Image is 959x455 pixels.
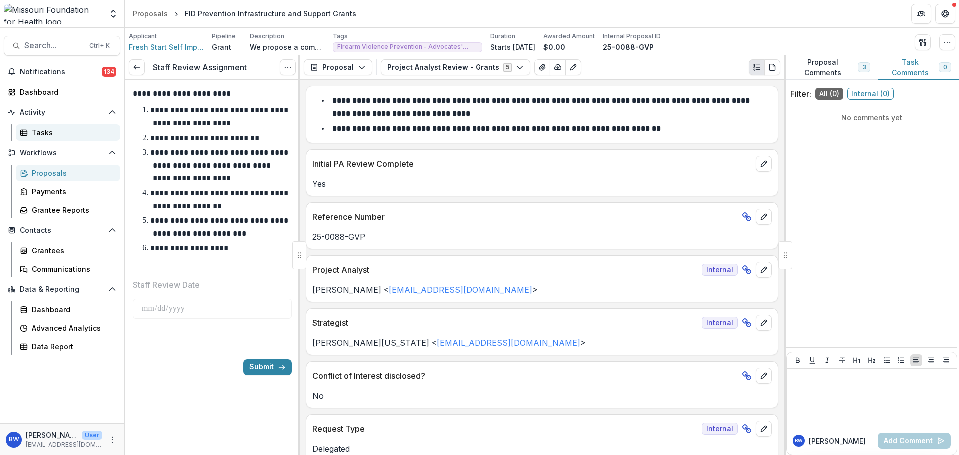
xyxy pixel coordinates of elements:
p: $0.00 [543,42,565,52]
p: Reference Number [312,211,738,223]
span: 3 [862,64,866,71]
p: Pipeline [212,32,236,41]
p: Grant [212,42,231,52]
p: Applicant [129,32,157,41]
p: Description [250,32,284,41]
div: Brian Washington [795,438,803,443]
button: Proposal [304,59,372,75]
p: Awarded Amount [543,32,595,41]
a: Dashboard [4,84,120,100]
span: Internal [702,317,738,329]
button: Bullet List [881,354,893,366]
a: [EMAIL_ADDRESS][DOMAIN_NAME] [437,338,580,348]
button: Open Data & Reporting [4,281,120,297]
p: Tags [333,32,348,41]
div: Proposals [133,8,168,19]
p: Strategist [312,317,698,329]
p: [PERSON_NAME][US_STATE] < > [312,337,772,349]
p: No [312,390,772,402]
button: edit [756,209,772,225]
div: Payments [32,186,112,197]
button: Open Workflows [4,145,120,161]
p: Conflict of Interest disclosed? [312,370,738,382]
button: Bold [792,354,804,366]
button: Open Activity [4,104,120,120]
span: Notifications [20,68,102,76]
button: edit [756,315,772,331]
button: Strike [836,354,848,366]
button: edit [756,368,772,384]
button: edit [756,421,772,437]
button: Options [280,59,296,75]
button: Align Center [925,354,937,366]
span: 134 [102,67,116,77]
button: Proposal Comments [784,55,878,80]
button: View Attached Files [534,59,550,75]
div: Grantee Reports [32,205,112,215]
button: Edit as form [565,59,581,75]
span: Contacts [20,226,104,235]
a: Fresh Start Self Improvement Center Inc. [129,42,204,52]
button: Italicize [821,354,833,366]
a: Proposals [129,6,172,21]
a: Proposals [16,165,120,181]
button: More [106,434,118,446]
button: edit [756,262,772,278]
button: Open Contacts [4,222,120,238]
p: [PERSON_NAME] < > [312,284,772,296]
p: Filter: [790,88,811,100]
nav: breadcrumb [129,6,360,21]
div: Dashboard [32,304,112,315]
a: [EMAIL_ADDRESS][DOMAIN_NAME] [389,285,532,295]
p: Project Analyst [312,264,698,276]
button: Add Comment [878,433,951,449]
button: Task Comments [878,55,959,80]
button: Get Help [935,4,955,24]
div: Proposals [32,168,112,178]
p: 25-0088-GVP [312,231,772,243]
a: Payments [16,183,120,200]
p: Initial PA Review Complete [312,158,752,170]
div: Dashboard [20,87,112,97]
button: Plaintext view [749,59,765,75]
button: Submit [243,359,292,375]
p: User [82,431,102,440]
p: Starts [DATE] [490,42,535,52]
div: FID Prevention Infrastructure and Support Grants [185,8,356,19]
p: We propose a community-led initiative to reduce firearm-related injury and death in [US_STATE][GE... [250,42,325,52]
div: Brian Washington [9,436,19,443]
button: Heading 1 [851,354,863,366]
span: All ( 0 ) [815,88,843,100]
div: Tasks [32,127,112,138]
button: Underline [806,354,818,366]
img: Missouri Foundation for Health logo [4,4,102,24]
button: edit [756,156,772,172]
p: [PERSON_NAME][US_STATE] [26,430,78,440]
a: Advanced Analytics [16,320,120,336]
button: Search... [4,36,120,56]
p: Internal Proposal ID [603,32,661,41]
p: Delegated [312,443,772,455]
span: Workflows [20,149,104,157]
p: Staff Review Date [133,279,200,291]
p: Request Type [312,423,698,435]
h3: Staff Review Assignment [153,63,247,72]
span: Firearm Violence Prevention - Advocates' Network and Capacity Building - Cohort Style Funding - P... [337,43,478,50]
span: 0 [943,64,947,71]
span: Activity [20,108,104,117]
button: PDF view [764,59,780,75]
span: Data & Reporting [20,285,104,294]
a: Dashboard [16,301,120,318]
span: Internal [702,264,738,276]
p: [PERSON_NAME] [809,436,866,446]
button: Notifications134 [4,64,120,80]
p: [EMAIL_ADDRESS][DOMAIN_NAME] [26,440,102,449]
button: Heading 2 [866,354,878,366]
span: Search... [24,41,83,50]
span: Internal [702,423,738,435]
div: Advanced Analytics [32,323,112,333]
button: Project Analyst Review - Grants5 [381,59,530,75]
a: Grantee Reports [16,202,120,218]
div: Ctrl + K [87,40,112,51]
